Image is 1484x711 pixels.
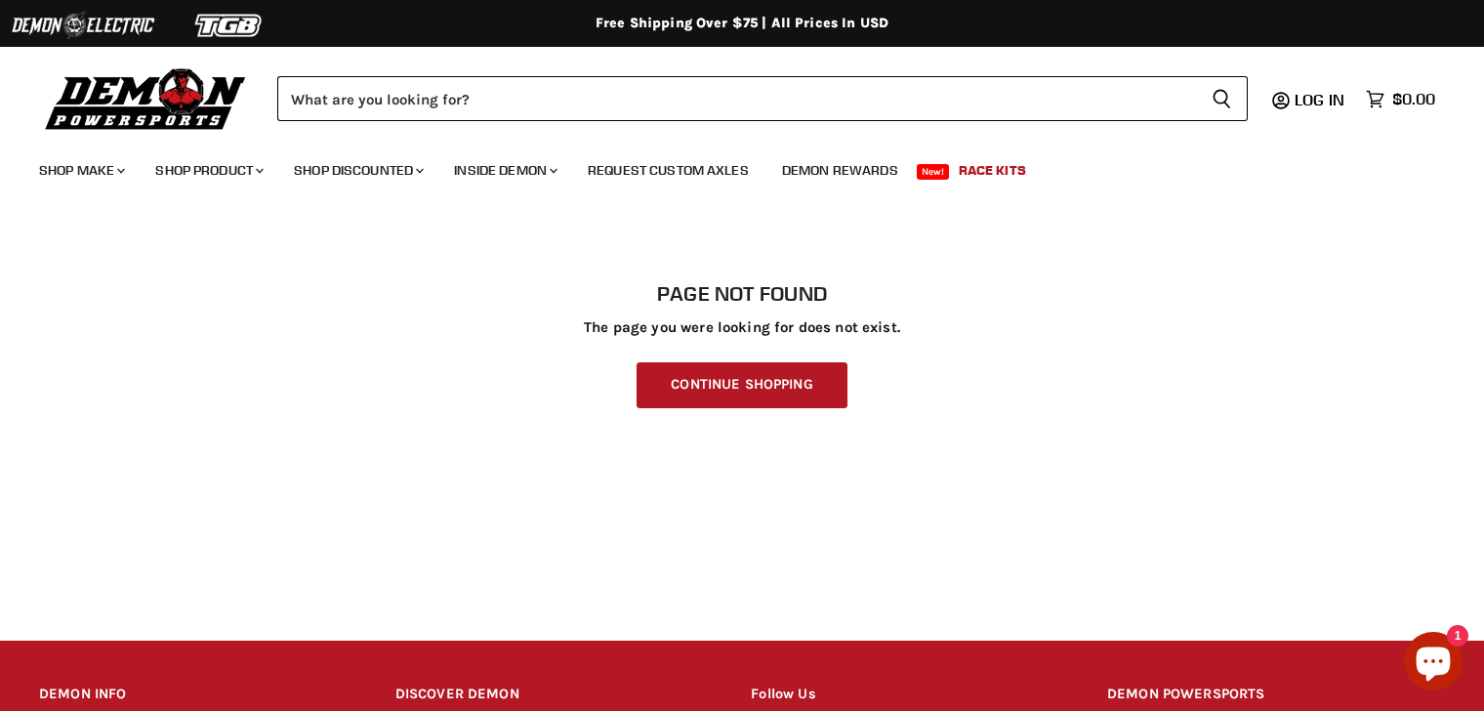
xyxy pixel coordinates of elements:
a: Race Kits [944,150,1041,190]
a: Inside Demon [439,150,569,190]
a: $0.00 [1356,85,1445,113]
img: Demon Powersports [39,63,253,133]
a: Shop Make [24,150,137,190]
form: Product [277,76,1248,121]
span: New! [917,164,950,180]
span: Log in [1295,90,1344,109]
img: Demon Electric Logo 2 [10,7,156,44]
a: Shop Discounted [279,150,435,190]
a: Continue Shopping [637,362,846,408]
h1: Page not found [39,282,1445,306]
inbox-online-store-chat: Shopify online store chat [1398,632,1468,695]
a: Request Custom Axles [573,150,763,190]
p: The page you were looking for does not exist. [39,319,1445,336]
input: Search [277,76,1196,121]
ul: Main menu [24,143,1430,190]
span: $0.00 [1392,90,1435,108]
a: Shop Product [141,150,275,190]
a: Demon Rewards [767,150,913,190]
a: Log in [1286,91,1356,108]
img: TGB Logo 2 [156,7,303,44]
button: Search [1196,76,1248,121]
